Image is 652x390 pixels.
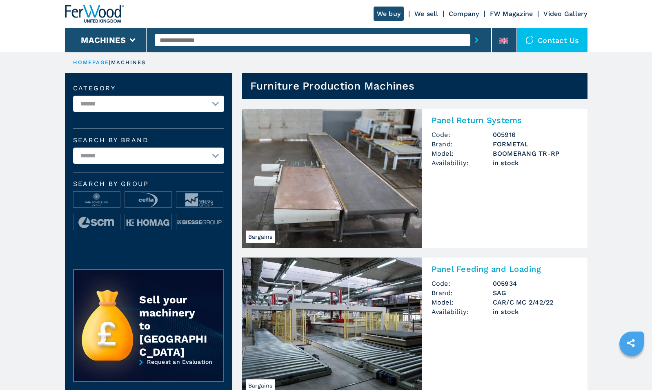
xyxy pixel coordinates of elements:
[73,359,224,388] a: Request an Evaluation
[493,139,578,149] h3: FORMETAL
[525,36,534,44] img: Contact us
[432,139,493,149] span: Brand:
[125,214,171,231] img: image
[432,264,578,274] h2: Panel Feeding and Loading
[109,59,111,65] span: |
[73,85,224,92] label: Category
[493,298,578,307] h3: CAR/C MC 2/42/22
[493,279,578,288] h3: 005934
[176,192,223,208] img: image
[73,214,120,231] img: image
[432,288,493,298] span: Brand:
[139,293,207,359] div: Sell your machinery to [GEOGRAPHIC_DATA]
[111,59,146,66] p: machines
[490,10,533,18] a: FW Magazine
[432,130,493,139] span: Code:
[493,307,578,316] span: in stock
[73,59,109,65] a: HOMEPAGE
[432,279,493,288] span: Code:
[517,28,587,52] div: Contact us
[250,79,414,92] h1: Furniture Production Machines
[493,288,578,298] h3: SAG
[81,35,126,45] button: Machines
[621,333,641,353] a: sharethis
[374,7,404,21] a: We buy
[242,109,587,248] a: Panel Return Systems FORMETAL BOOMERANG TR-RPBargainsPanel Return SystemsCode:005916Brand:FORMETA...
[432,298,493,307] span: Model:
[470,31,483,49] button: submit-button
[543,10,587,18] a: Video Gallery
[432,158,493,168] span: Availability:
[73,192,120,208] img: image
[449,10,479,18] a: Company
[432,149,493,158] span: Model:
[493,130,578,139] h3: 005916
[73,137,224,143] label: Search by brand
[493,158,578,168] span: in stock
[125,192,171,208] img: image
[493,149,578,158] h3: BOOMERANG TR-RP
[242,109,422,248] img: Panel Return Systems FORMETAL BOOMERANG TR-RP
[246,231,275,243] span: Bargains
[432,307,493,316] span: Availability:
[73,181,224,187] span: Search by group
[176,214,223,231] img: image
[432,115,578,125] h2: Panel Return Systems
[414,10,438,18] a: We sell
[65,5,124,23] img: Ferwood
